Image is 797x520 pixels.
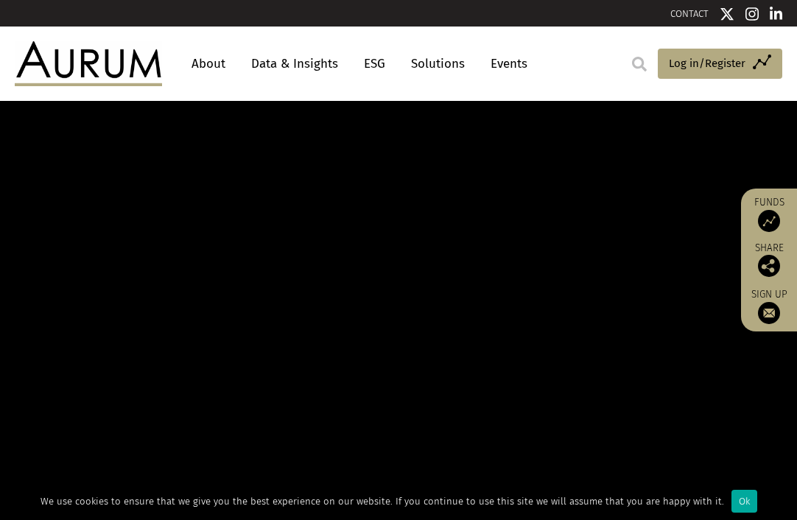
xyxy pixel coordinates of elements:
[15,41,162,85] img: Aurum
[748,196,790,232] a: Funds
[658,49,782,80] a: Log in/Register
[720,7,734,21] img: Twitter icon
[404,50,472,77] a: Solutions
[758,210,780,232] img: Access Funds
[770,7,783,21] img: Linkedin icon
[244,50,345,77] a: Data & Insights
[670,8,709,19] a: CONTACT
[758,255,780,277] img: Share this post
[745,7,759,21] img: Instagram icon
[184,50,233,77] a: About
[357,50,393,77] a: ESG
[483,50,527,77] a: Events
[632,57,647,71] img: search.svg
[731,490,757,513] div: Ok
[758,302,780,324] img: Sign up to our newsletter
[748,288,790,324] a: Sign up
[669,55,745,72] span: Log in/Register
[748,243,790,277] div: Share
